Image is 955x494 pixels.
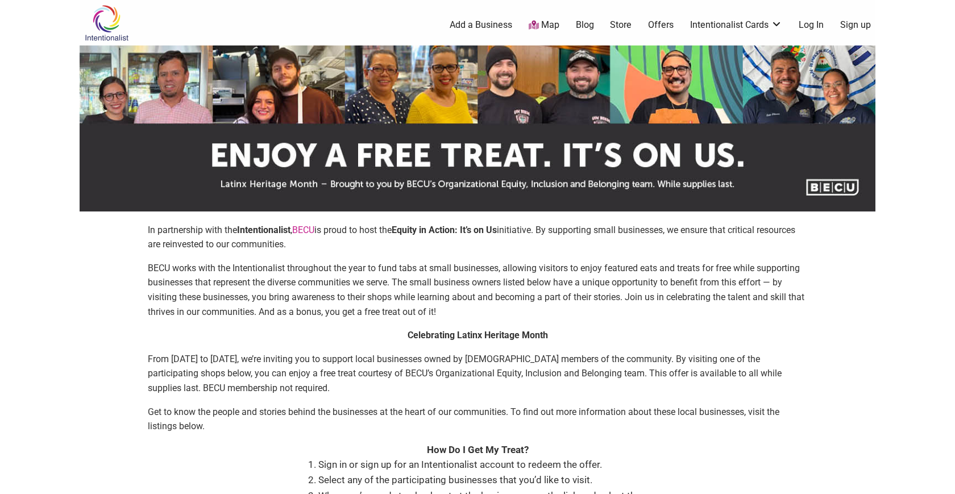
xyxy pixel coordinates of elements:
[80,5,134,41] img: Intentionalist
[318,457,648,472] li: Sign in or sign up for an Intentionalist account to redeem the offer.
[392,225,497,235] strong: Equity in Action: It’s on Us
[427,444,529,455] strong: How Do I Get My Treat?
[318,472,648,488] li: Select any of the participating businesses that you’d like to visit.
[237,225,290,235] strong: Intentionalist
[408,330,548,341] strong: Celebrating Latinx Heritage Month
[690,19,782,31] a: Intentionalist Cards
[148,223,807,252] p: In partnership with the , is proud to host the initiative. By supporting small businesses, we ens...
[148,261,807,319] p: BECU works with the Intentionalist throughout the year to fund tabs at small businesses, allowing...
[148,352,807,396] p: From [DATE] to [DATE], we’re inviting you to support local businesses owned by [DEMOGRAPHIC_DATA]...
[292,225,314,235] a: BECU
[80,45,875,211] img: sponsor logo
[450,19,512,31] a: Add a Business
[610,19,632,31] a: Store
[529,19,559,32] a: Map
[648,19,674,31] a: Offers
[840,19,871,31] a: Sign up
[148,405,807,434] p: Get to know the people and stories behind the businesses at the heart of our communities. To find...
[799,19,824,31] a: Log In
[576,19,594,31] a: Blog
